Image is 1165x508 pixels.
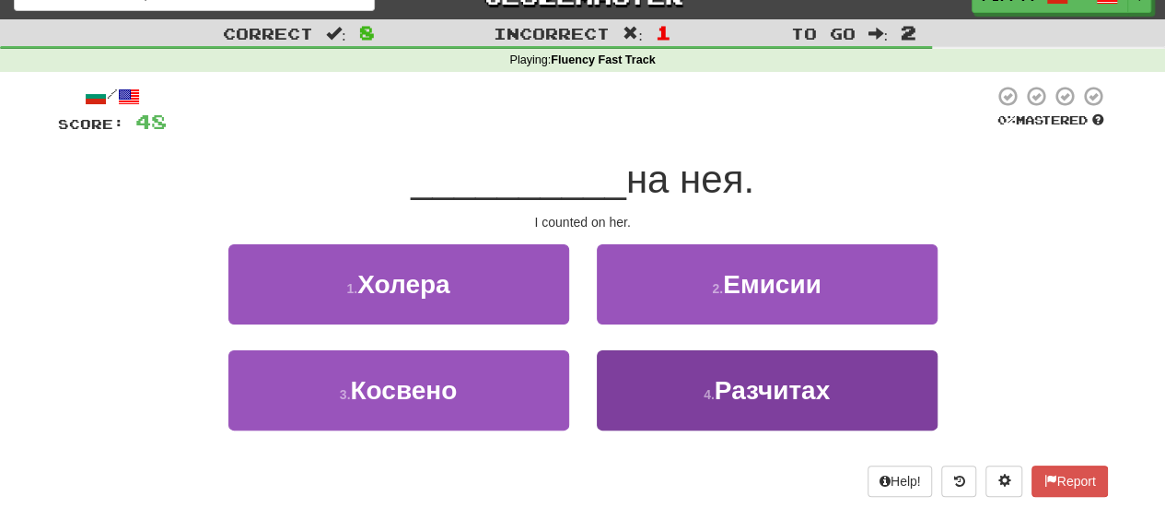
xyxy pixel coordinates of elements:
[411,158,626,201] span: __________
[346,281,357,296] small: 1 .
[626,158,754,201] span: на нея.
[357,270,449,299] span: Холера
[941,466,976,497] button: Round history (alt+y)
[135,110,167,133] span: 48
[790,24,855,42] span: To go
[597,350,938,431] button: 4.Разчитах
[623,26,643,41] span: :
[326,26,346,41] span: :
[994,112,1108,129] div: Mastered
[715,376,830,405] span: Разчитах
[340,387,351,402] small: 3 .
[350,376,457,405] span: Косвено
[868,26,888,41] span: :
[58,116,124,132] span: Score:
[1031,466,1107,497] button: Report
[359,21,375,43] span: 8
[58,213,1108,231] div: I counted on her.
[868,466,933,497] button: Help!
[997,112,1016,127] span: 0 %
[223,24,313,42] span: Correct
[551,53,655,66] strong: Fluency Fast Track
[597,244,938,325] button: 2.Емисии
[494,24,610,42] span: Incorrect
[704,387,715,402] small: 4 .
[58,85,167,108] div: /
[712,281,723,296] small: 2 .
[228,350,569,431] button: 3.Косвено
[656,21,671,43] span: 1
[228,244,569,325] button: 1.Холера
[723,270,821,299] span: Емисии
[901,21,916,43] span: 2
